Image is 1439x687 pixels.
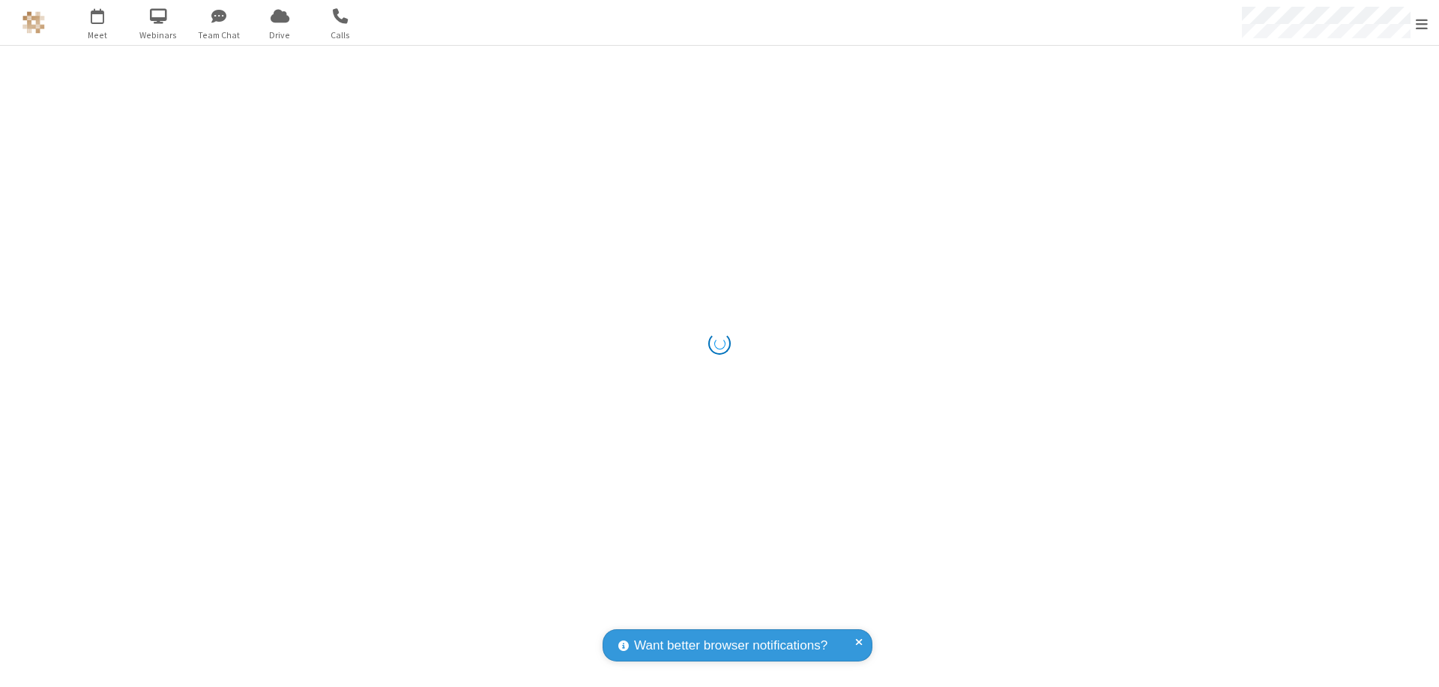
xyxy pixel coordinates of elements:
[191,28,247,42] span: Team Chat
[130,28,187,42] span: Webinars
[252,28,308,42] span: Drive
[22,11,45,34] img: QA Selenium DO NOT DELETE OR CHANGE
[634,636,827,655] span: Want better browser notifications?
[313,28,369,42] span: Calls
[70,28,126,42] span: Meet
